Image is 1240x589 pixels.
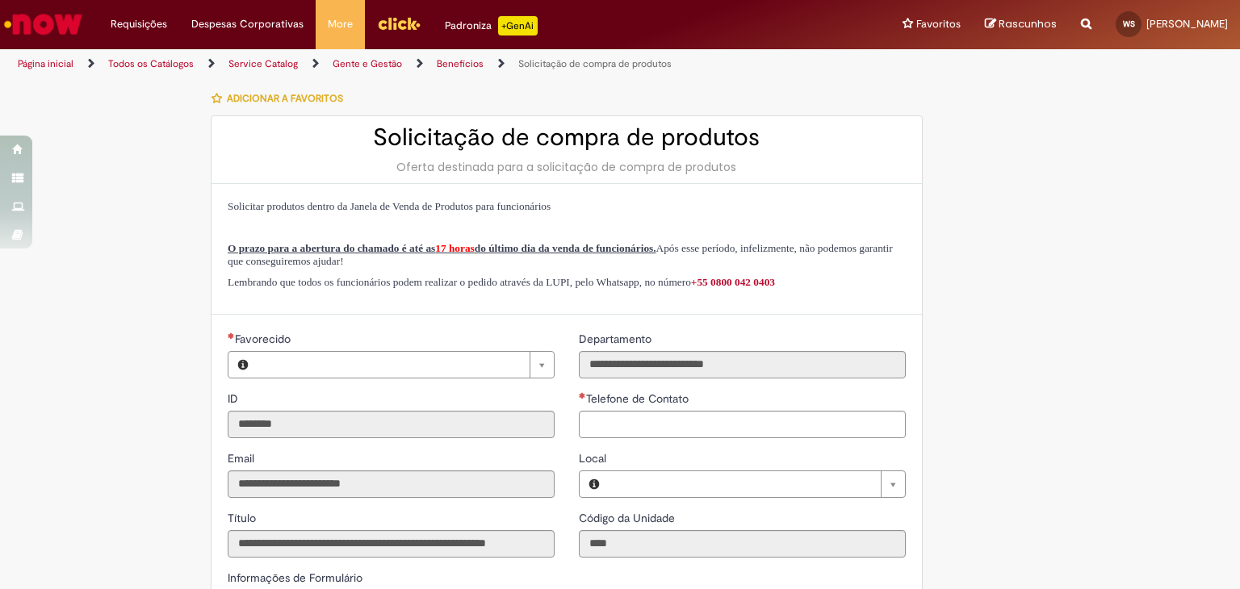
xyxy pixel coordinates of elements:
[211,81,352,115] button: Adicionar a Favoritos
[228,57,298,70] a: Service Catalog
[985,17,1057,32] a: Rascunhos
[328,16,353,32] span: More
[2,8,85,40] img: ServiceNow
[108,57,194,70] a: Todos os Catálogos
[111,16,167,32] span: Requisições
[580,471,609,497] button: Local, Visualizar este registro
[191,16,304,32] span: Despesas Corporativas
[435,242,475,254] span: 17 horas
[228,332,235,339] span: Necessários
[609,471,905,497] a: Limpar campo Local
[518,57,672,70] a: Solicitação de compra de produtos
[579,392,586,399] span: Necessários
[228,242,435,254] span: O prazo para a abertura do chamado é até as
[12,49,815,79] ul: Trilhas de página
[228,242,893,267] span: Após esse período, infelizmente, não podemos garantir que conseguiremos ajudar!
[258,352,554,378] a: Limpar campo Favorecido
[228,391,241,407] label: Somente leitura - ID
[228,470,555,498] input: Email
[437,57,484,70] a: Benefícios
[228,159,906,175] div: Oferta destinada para a solicitação de compra de produtos
[228,391,241,406] span: Somente leitura - ID
[579,451,610,466] span: Local
[1146,17,1228,31] span: [PERSON_NAME]
[228,570,362,585] label: Informações de Formulário
[579,411,906,438] input: Telefone de Contato
[228,450,258,466] label: Somente leitura - Email
[579,530,906,558] input: Código da Unidade
[999,16,1057,31] span: Rascunhos
[333,57,402,70] a: Gente e Gestão
[1123,19,1135,29] span: WS
[228,276,775,288] span: Lembrando que todos os funcionários podem realizar o pedido através da LUPI, pelo Whatsapp, no nú...
[377,11,421,36] img: click_logo_yellow_360x200.png
[228,124,906,151] h2: Solicitação de compra de produtos
[445,16,538,36] div: Padroniza
[916,16,961,32] span: Favoritos
[18,57,73,70] a: Página inicial
[586,391,692,406] span: Telefone de Contato
[579,511,678,525] span: Somente leitura - Código da Unidade
[579,332,655,346] span: Somente leitura - Departamento
[228,530,555,558] input: Título
[498,16,538,36] p: +GenAi
[691,276,775,288] a: +55 0800 042 0403
[235,332,294,346] span: Necessários - Favorecido
[228,352,258,378] button: Favorecido, Visualizar este registro
[579,510,678,526] label: Somente leitura - Código da Unidade
[228,511,259,525] span: Somente leitura - Título
[228,510,259,526] label: Somente leitura - Título
[228,200,551,212] span: Solicitar produtos dentro da Janela de Venda de Produtos para funcionários
[475,242,656,254] span: do último dia da venda de funcionários.
[227,92,343,105] span: Adicionar a Favoritos
[228,451,258,466] span: Somente leitura - Email
[579,331,655,347] label: Somente leitura - Departamento
[228,411,555,438] input: ID
[579,351,906,378] input: Departamento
